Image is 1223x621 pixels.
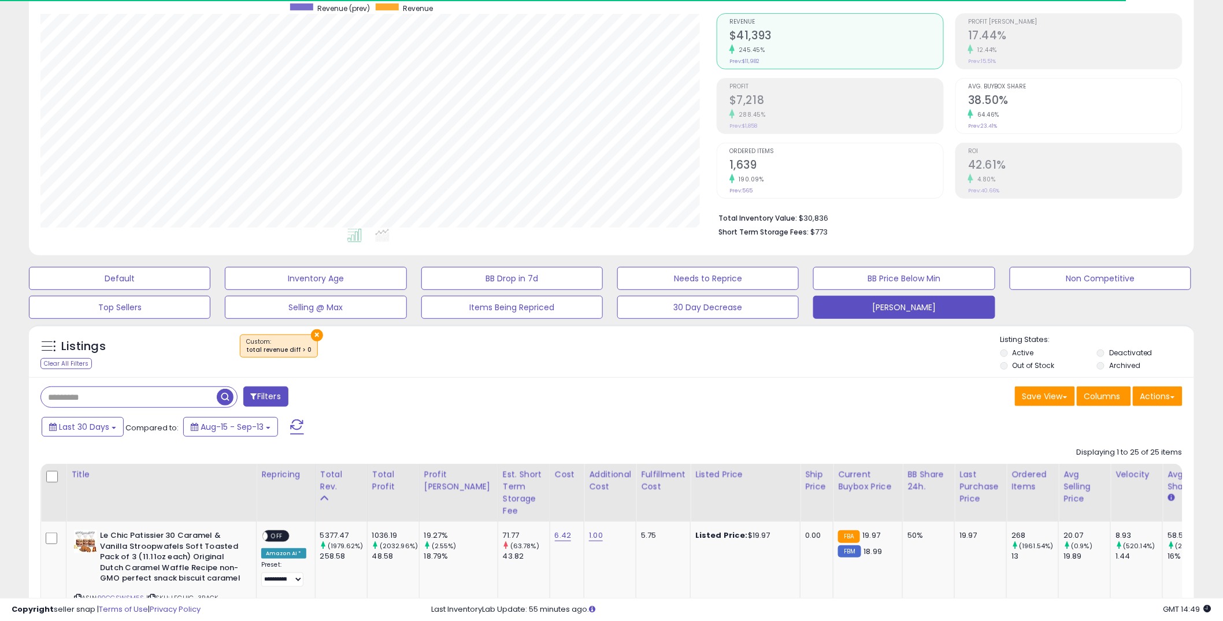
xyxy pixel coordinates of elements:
[12,604,201,615] div: seller snap | |
[907,468,950,493] div: BB Share 24h.
[372,468,414,493] div: Total Profit
[695,530,748,541] b: Listed Price:
[1063,530,1110,541] div: 20.07
[261,561,306,587] div: Preset:
[735,110,766,119] small: 288.45%
[372,551,419,561] div: 48.58
[1063,468,1106,505] div: Avg Selling Price
[12,604,54,615] strong: Copyright
[718,213,797,223] b: Total Inventory Value:
[1109,360,1140,370] label: Archived
[1133,386,1183,406] button: Actions
[261,468,310,481] div: Repricing
[959,530,998,541] div: 19.97
[838,530,859,543] small: FBA
[29,267,210,290] button: Default
[328,541,364,551] small: (1979.62%)
[372,530,419,541] div: 1036.19
[1115,468,1158,481] div: Velocity
[968,29,1182,44] h2: 17.44%
[1011,468,1054,493] div: Ordered Items
[555,530,572,541] a: 6.42
[421,296,603,319] button: Items Being Repriced
[968,94,1182,109] h2: 38.50%
[729,19,943,25] span: Revenue
[973,46,997,54] small: 12.44%
[729,58,759,65] small: Prev: $11,982
[403,3,433,13] span: Revenue
[968,58,996,65] small: Prev: 15.51%
[1123,541,1155,551] small: (520.14%)
[864,546,883,557] span: 18.99
[246,337,312,355] span: Custom:
[718,210,1174,224] li: $30,836
[99,604,148,615] a: Terms of Use
[146,593,218,603] span: | SKU: LECHIC_3PACK
[1077,447,1183,458] div: Displaying 1 to 25 of 25 items
[1109,348,1152,358] label: Deactivated
[1063,551,1110,561] div: 19.89
[510,541,539,551] small: (63.78%)
[320,530,367,541] div: 5377.47
[1175,541,1200,551] small: (266%)
[973,175,996,184] small: 4.80%
[838,545,861,557] small: FBM
[695,468,795,481] div: Listed Price
[810,226,828,237] span: $773
[907,530,946,541] div: 50%
[1077,386,1131,406] button: Columns
[641,468,685,493] div: Fulfillment Cost
[261,548,306,559] div: Amazon AI *
[735,175,764,184] small: 190.09%
[968,187,999,194] small: Prev: 40.66%
[838,468,898,493] div: Current Buybox Price
[589,530,603,541] a: 1.00
[589,468,631,493] div: Additional Cost
[225,296,406,319] button: Selling @ Max
[424,551,498,561] div: 18.79%
[813,267,995,290] button: BB Price Below Min
[421,267,603,290] button: BB Drop in 7d
[61,339,106,355] h5: Listings
[432,604,1211,615] div: Last InventoryLab Update: 55 minutes ago.
[503,551,550,561] div: 43.82
[42,417,124,437] button: Last 30 Days
[729,122,757,129] small: Prev: $1,858
[98,593,144,603] a: B0CCSWSM5S
[380,541,418,551] small: (2032.96%)
[863,530,881,541] span: 19.97
[617,267,799,290] button: Needs to Reprice
[1115,530,1162,541] div: 8.93
[1010,267,1191,290] button: Non Competitive
[617,296,799,319] button: 30 Day Decrease
[59,421,109,433] span: Last 30 Days
[1115,551,1162,561] div: 1.44
[125,422,179,433] span: Compared to:
[968,19,1182,25] span: Profit [PERSON_NAME]
[1011,551,1058,561] div: 13
[1168,493,1174,503] small: Avg BB Share.
[968,148,1182,155] span: ROI
[729,158,943,174] h2: 1,639
[424,468,493,493] div: Profit [PERSON_NAME]
[243,386,288,407] button: Filters
[1019,541,1054,551] small: (1961.54%)
[1011,530,1058,541] div: 268
[225,267,406,290] button: Inventory Age
[968,158,1182,174] h2: 42.61%
[1168,468,1210,493] div: Avg BB Share
[1163,604,1211,615] span: 2025-10-14 14:49 GMT
[268,531,286,541] span: OFF
[729,148,943,155] span: Ordered Items
[1084,391,1121,402] span: Columns
[317,3,370,13] span: Revenue (prev)
[503,468,545,517] div: Est. Short Term Storage Fee
[641,530,681,541] div: 5.75
[729,29,943,44] h2: $41,393
[695,530,791,541] div: $19.97
[311,329,323,341] button: ×
[718,227,809,237] b: Short Term Storage Fees:
[424,530,498,541] div: 19.27%
[735,46,765,54] small: 245.45%
[1071,541,1092,551] small: (0.9%)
